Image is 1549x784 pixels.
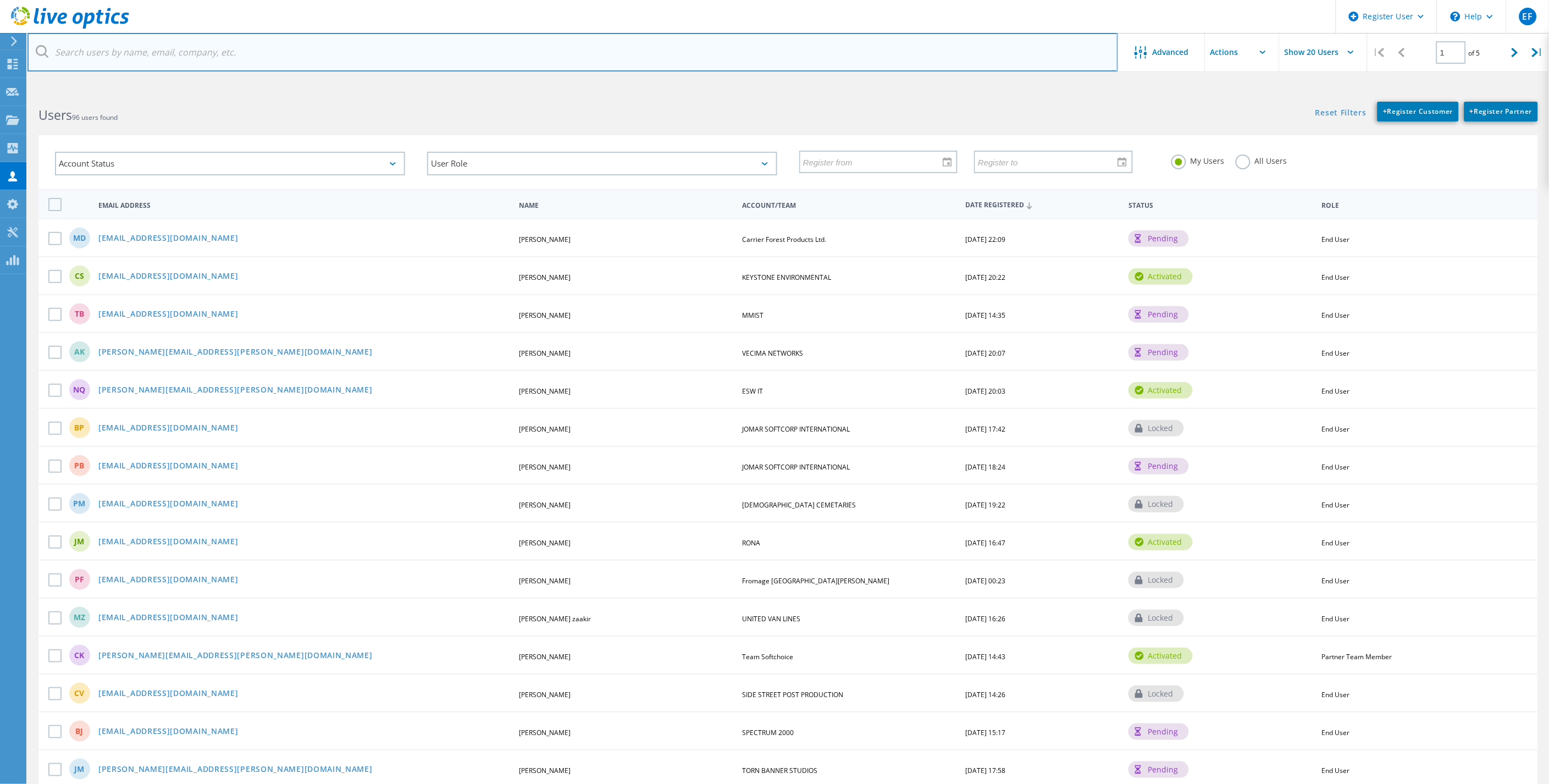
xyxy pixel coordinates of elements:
span: [DATE] 16:26 [965,614,1005,623]
a: [EMAIL_ADDRESS][DOMAIN_NAME] [98,727,239,737]
span: Fromage [GEOGRAPHIC_DATA][PERSON_NAME] [742,576,889,586]
span: JM [75,765,85,773]
span: [PERSON_NAME] [519,349,571,358]
span: Email Address [98,202,510,209]
label: All Users [1236,154,1287,165]
span: [DATE] 15:17 [965,728,1005,737]
span: [PERSON_NAME] [519,387,571,396]
span: [PERSON_NAME] [519,424,571,434]
a: Reset Filters [1315,109,1367,118]
span: CV [75,689,85,697]
span: Name [519,202,733,209]
span: [DATE] 17:42 [965,424,1005,434]
span: TORN BANNER STUDIOS [742,766,817,775]
a: [PERSON_NAME][EMAIL_ADDRESS][PERSON_NAME][DOMAIN_NAME] [98,765,373,775]
span: JOMAR SOFTCORP INTERNATIONAL [742,462,850,472]
div: activated [1128,648,1193,664]
a: [EMAIL_ADDRESS][DOMAIN_NAME] [98,424,239,433]
div: pending [1128,230,1189,247]
span: Team Softchoice [742,652,793,661]
span: EF [1523,12,1533,21]
div: activated [1128,534,1193,550]
span: End User [1322,576,1350,586]
span: [DEMOGRAPHIC_DATA] CEMETARIES [742,500,856,510]
span: End User [1322,728,1350,737]
div: pending [1128,344,1189,361]
a: [EMAIL_ADDRESS][DOMAIN_NAME] [98,689,239,699]
span: PB [75,462,85,470]
span: Register Customer [1383,107,1453,116]
div: locked [1128,610,1184,626]
svg: \n [1451,12,1461,21]
div: | [1368,33,1390,72]
a: [EMAIL_ADDRESS][DOMAIN_NAME] [98,272,239,281]
span: RONA [742,538,760,548]
span: [PERSON_NAME] [519,538,571,548]
span: [DATE] 17:58 [965,766,1005,775]
span: [PERSON_NAME] [519,462,571,472]
span: [PERSON_NAME] [519,235,571,244]
a: +Register Partner [1464,102,1538,122]
span: [DATE] 22:09 [965,235,1005,244]
span: [PERSON_NAME] [519,728,571,737]
a: [EMAIL_ADDRESS][DOMAIN_NAME] [98,576,239,585]
span: Carrier Forest Products Ltd. [742,235,826,244]
a: [EMAIL_ADDRESS][DOMAIN_NAME] [98,310,239,319]
div: User Role [427,152,777,175]
span: End User [1322,462,1350,472]
span: End User [1322,538,1350,548]
span: End User [1322,424,1350,434]
span: MMIST [742,311,764,320]
div: locked [1128,496,1184,512]
div: locked [1128,420,1184,437]
span: [PERSON_NAME] [519,500,571,510]
a: [EMAIL_ADDRESS][DOMAIN_NAME] [98,538,239,547]
span: SPECTRUM 2000 [742,728,794,737]
span: End User [1322,500,1350,510]
div: pending [1128,458,1189,474]
span: [PERSON_NAME] [519,311,571,320]
span: [PERSON_NAME] [519,576,571,586]
span: [PERSON_NAME] [519,273,571,282]
span: CS [75,272,84,280]
div: pending [1128,724,1189,740]
span: [PERSON_NAME] [519,690,571,699]
span: VECIMA NETWORKS [742,349,803,358]
a: [PERSON_NAME][EMAIL_ADDRESS][PERSON_NAME][DOMAIN_NAME] [98,652,373,661]
span: [DATE] 00:23 [965,576,1005,586]
span: [DATE] 14:26 [965,690,1005,699]
span: [DATE] 14:35 [965,311,1005,320]
b: Users [38,106,72,124]
a: [EMAIL_ADDRESS][DOMAIN_NAME] [98,234,239,244]
span: [PERSON_NAME] zaakir [519,614,591,623]
b: + [1383,107,1387,116]
span: Account/Team [742,202,956,209]
div: activated [1128,382,1193,399]
a: [EMAIL_ADDRESS][DOMAIN_NAME] [98,462,239,471]
div: pending [1128,306,1189,323]
span: pm [74,500,86,507]
span: ESW IT [742,387,763,396]
span: NQ [74,386,86,394]
span: [DATE] 20:03 [965,387,1005,396]
div: activated [1128,268,1193,285]
span: End User [1322,387,1350,396]
div: pending [1128,761,1189,778]
span: UNITED VAN LINES [742,614,800,623]
span: Advanced [1153,48,1189,56]
span: MD [73,234,86,242]
a: Live Optics Dashboard [11,23,129,31]
span: [DATE] 18:24 [965,462,1005,472]
span: Partner Team Member [1322,652,1392,661]
span: [DATE] 16:47 [965,538,1005,548]
b: + [1470,107,1474,116]
span: End User [1322,690,1350,699]
span: Date Registered [965,202,1119,209]
span: JOMAR SOFTCORP INTERNATIONAL [742,424,850,434]
input: Register to [975,151,1124,172]
span: BJ [76,727,84,735]
span: [DATE] 19:22 [965,500,1005,510]
span: [DATE] 14:43 [965,652,1005,661]
span: End User [1322,766,1350,775]
a: [PERSON_NAME][EMAIL_ADDRESS][PERSON_NAME][DOMAIN_NAME] [98,386,373,395]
